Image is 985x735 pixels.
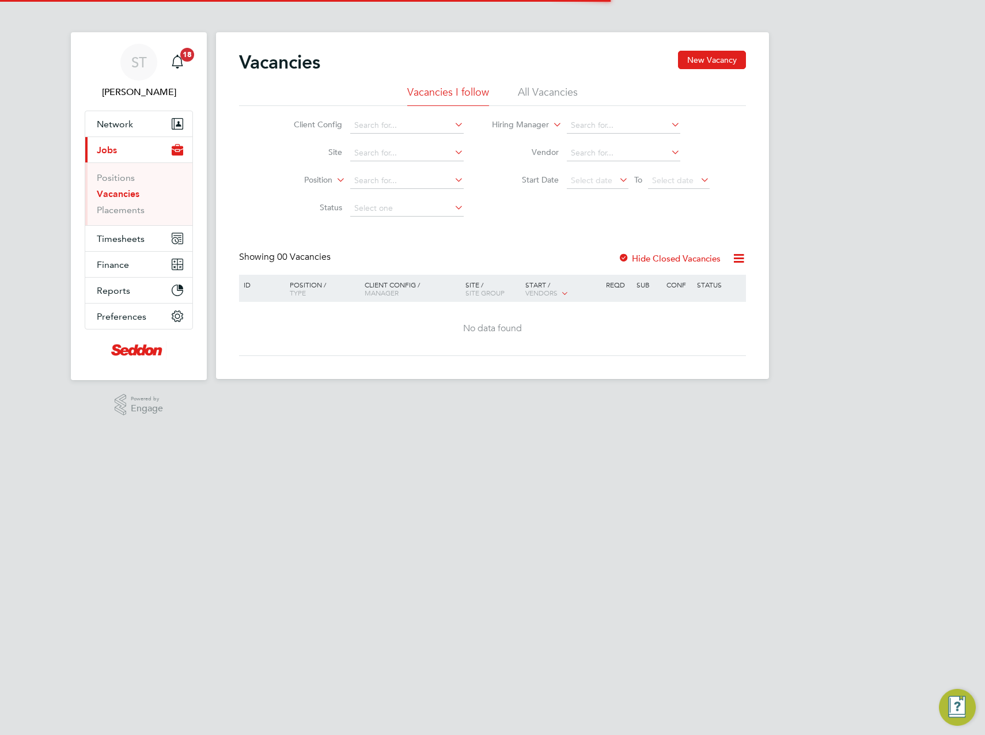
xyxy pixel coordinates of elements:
button: Engage Resource Center [939,689,976,726]
button: Network [85,111,192,137]
li: All Vacancies [518,85,578,106]
input: Search for... [350,173,464,189]
span: 00 Vacancies [277,251,331,263]
span: Timesheets [97,233,145,244]
span: Sharon Thompson [85,85,193,99]
span: Manager [365,288,399,297]
label: Start Date [493,175,559,185]
a: Placements [97,204,145,215]
a: Positions [97,172,135,183]
span: Preferences [97,311,146,322]
div: Client Config / [362,275,463,302]
span: Engage [131,404,163,414]
label: Position [266,175,332,186]
a: Vacancies [97,188,139,199]
div: Jobs [85,162,192,225]
label: Hiring Manager [483,119,549,131]
span: 18 [180,48,194,62]
span: Powered by [131,394,163,404]
li: Vacancies I follow [407,85,489,106]
button: Finance [85,252,192,277]
div: ID [241,275,281,294]
span: Jobs [97,145,117,156]
label: Hide Closed Vacancies [618,253,721,264]
div: Site / [463,275,523,302]
span: ST [131,55,147,70]
input: Search for... [567,118,680,134]
span: Reports [97,285,130,296]
input: Select one [350,200,464,217]
div: Reqd [603,275,633,294]
div: Status [694,275,744,294]
img: seddonconstruction-logo-retina.png [111,341,166,359]
div: Conf [664,275,694,294]
div: Showing [239,251,333,263]
a: Powered byEngage [115,394,164,416]
button: Jobs [85,137,192,162]
button: Preferences [85,304,192,329]
a: ST[PERSON_NAME] [85,44,193,99]
button: Reports [85,278,192,303]
span: To [631,172,646,187]
button: New Vacancy [678,51,746,69]
span: Finance [97,259,129,270]
span: Site Group [465,288,505,297]
h2: Vacancies [239,51,320,74]
span: Type [290,288,306,297]
div: Sub [634,275,664,294]
label: Vendor [493,147,559,157]
label: Status [276,202,342,213]
span: Select date [571,175,612,185]
input: Search for... [350,118,464,134]
span: Vendors [525,288,558,297]
span: Select date [652,175,694,185]
input: Search for... [350,145,464,161]
a: Go to home page [85,341,193,359]
label: Client Config [276,119,342,130]
div: No data found [241,323,744,335]
nav: Main navigation [71,32,207,380]
div: Position / [281,275,362,302]
div: Start / [522,275,603,304]
span: Network [97,119,133,130]
label: Site [276,147,342,157]
input: Search for... [567,145,680,161]
a: 18 [166,44,189,81]
button: Timesheets [85,226,192,251]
